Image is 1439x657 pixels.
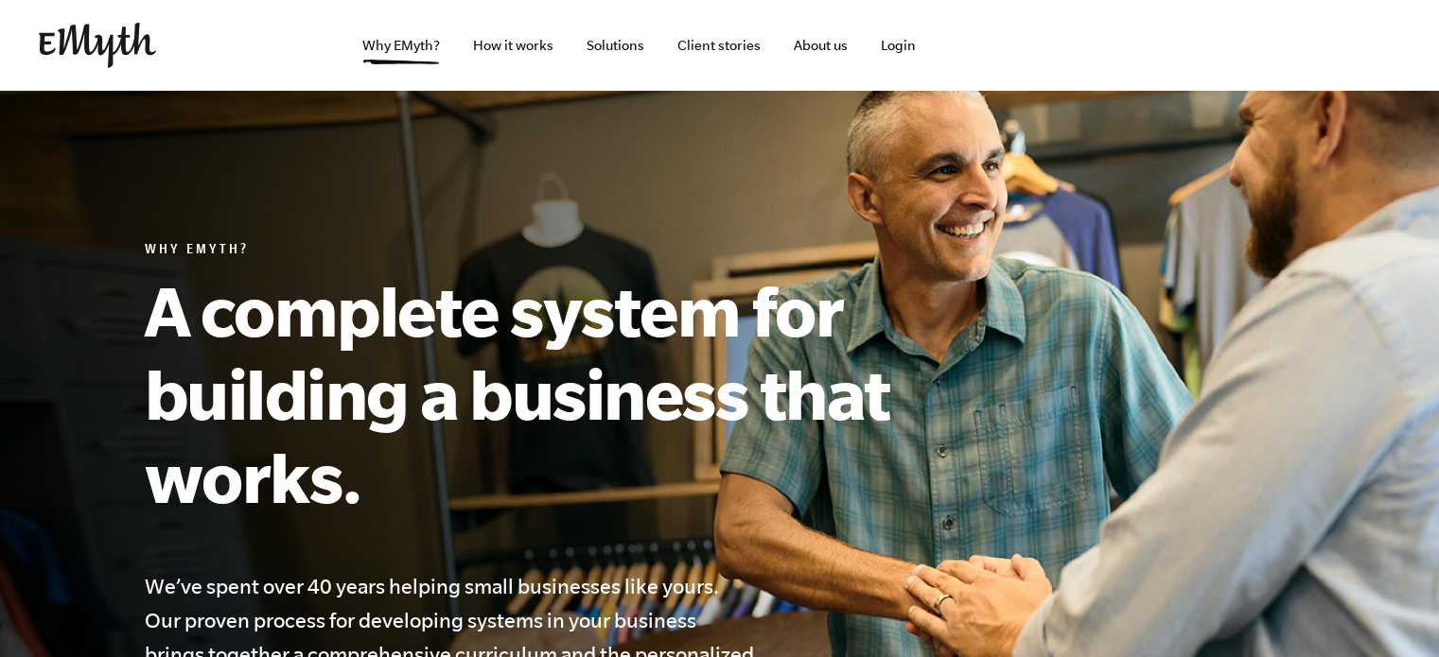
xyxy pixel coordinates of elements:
iframe: Chat Widget [1344,566,1439,657]
iframe: Embedded CTA [994,25,1193,66]
h6: Why EMyth? [145,242,977,261]
iframe: Embedded CTA [1202,25,1401,66]
img: EMyth [39,23,156,68]
h1: A complete system for building a business that works. [145,268,977,518]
